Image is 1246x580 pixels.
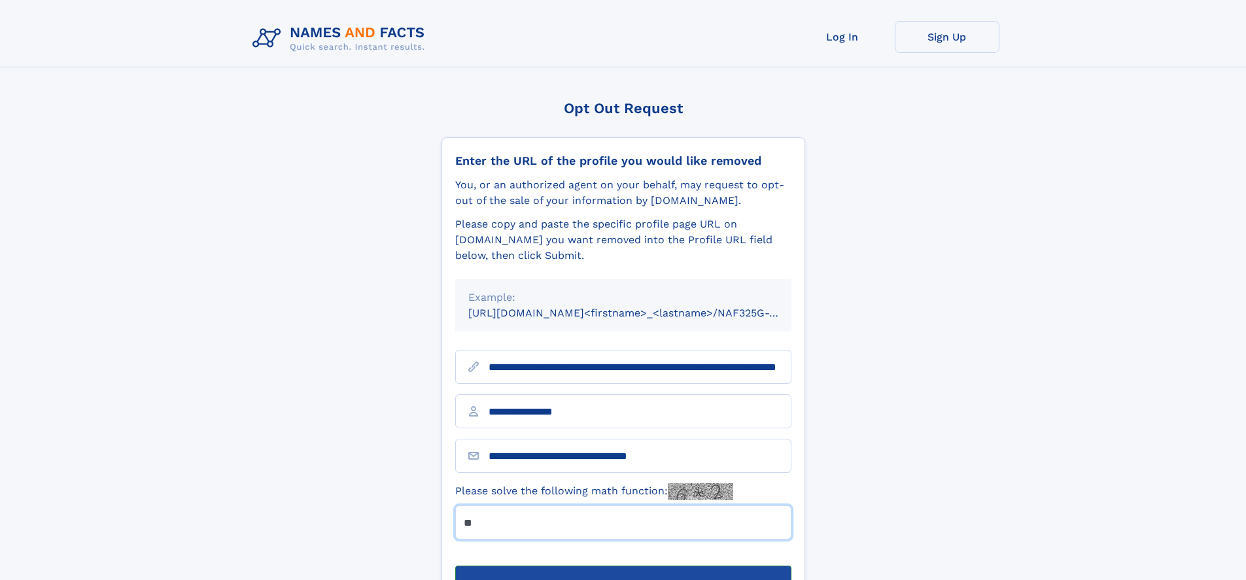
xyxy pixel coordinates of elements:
[455,154,791,168] div: Enter the URL of the profile you would like removed
[441,100,805,116] div: Opt Out Request
[468,290,778,305] div: Example:
[790,21,895,53] a: Log In
[247,21,436,56] img: Logo Names and Facts
[895,21,999,53] a: Sign Up
[455,216,791,264] div: Please copy and paste the specific profile page URL on [DOMAIN_NAME] you want removed into the Pr...
[468,307,816,319] small: [URL][DOMAIN_NAME]<firstname>_<lastname>/NAF325G-xxxxxxxx
[455,177,791,209] div: You, or an authorized agent on your behalf, may request to opt-out of the sale of your informatio...
[455,483,733,500] label: Please solve the following math function:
